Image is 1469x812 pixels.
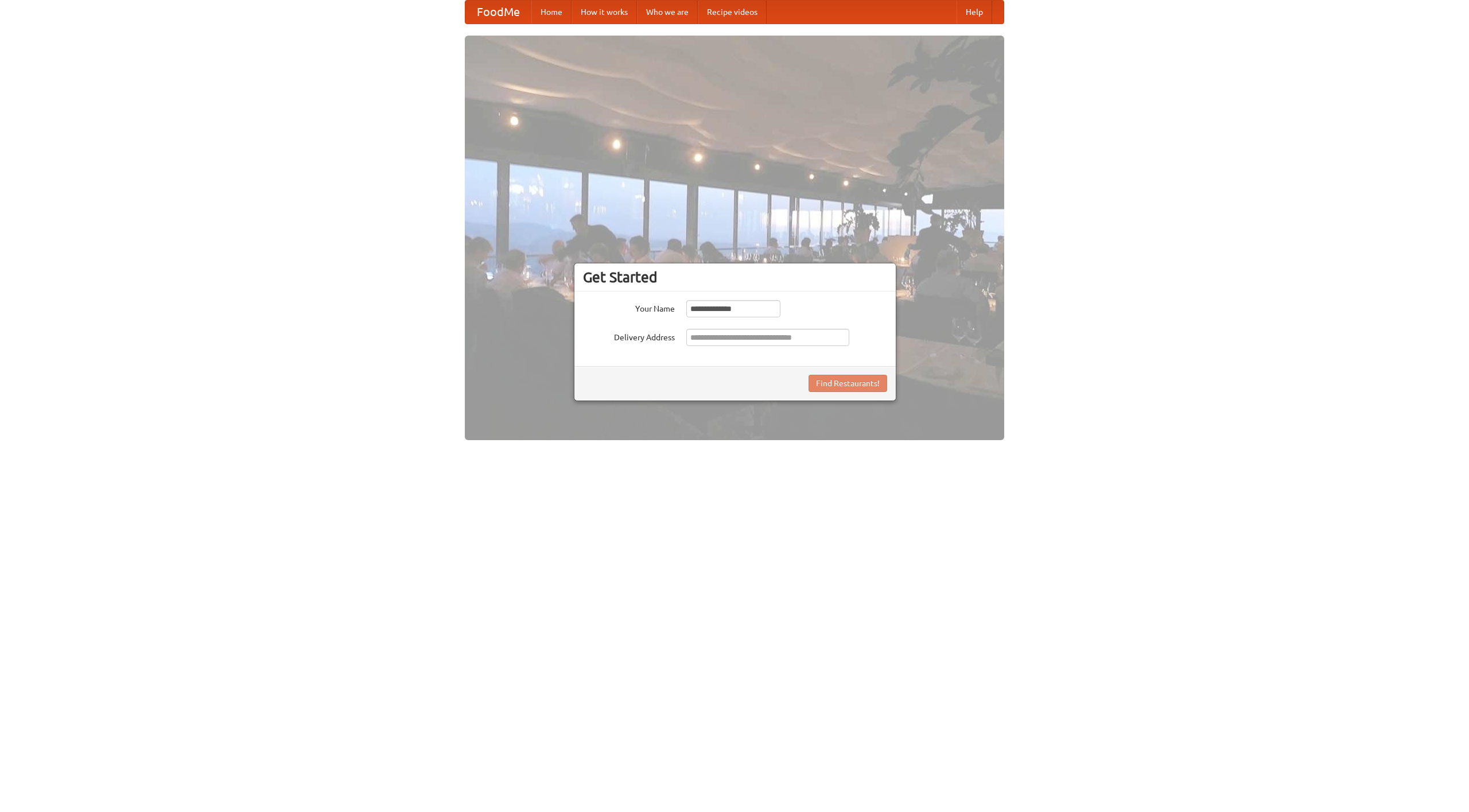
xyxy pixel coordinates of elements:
label: Delivery Address [583,329,675,343]
a: How it works [572,1,637,24]
label: Your Name [583,300,675,314]
a: Help [957,1,992,24]
a: Recipe videos [698,1,767,24]
a: Who we are [637,1,698,24]
button: Find Restaurants! [809,375,887,392]
a: Home [531,1,572,24]
a: FoodMe [465,1,531,24]
h3: Get Started [583,269,887,286]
